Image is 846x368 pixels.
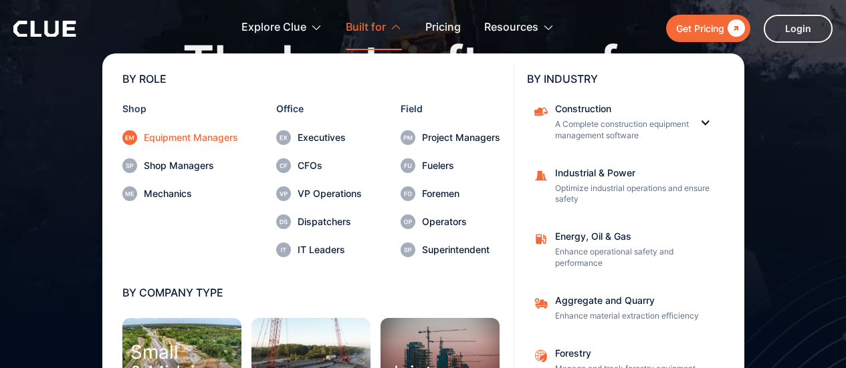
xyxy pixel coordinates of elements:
a: Executives [276,130,362,145]
div: ConstructionConstructionA Complete construction equipment management software [527,98,724,148]
div: Resources [484,7,538,49]
div: Office [276,104,362,114]
iframe: Chat Widget [779,304,846,368]
div: Equipment Managers [144,133,238,142]
a: Aggregate and QuarryEnhance material extraction efficiency [527,289,724,329]
a: Foremen [401,186,500,201]
div: Operators [422,217,500,226]
div: BY ROLE [122,73,500,84]
div: Project Managers [422,133,500,142]
div: Foremen [422,189,500,198]
p: Enhance material extraction efficiency [555,311,716,322]
a: Dispatchers [276,214,362,229]
a: ConstructionA Complete construction equipment management software [527,98,698,148]
div: Energy, Oil & Gas [555,232,716,241]
a: IT Leaders [276,242,362,257]
a: Pricing [425,7,461,49]
a: Project Managers [401,130,500,145]
img: Construction [534,104,548,119]
div: IT Leaders [298,245,362,254]
div: Mechanics [144,189,238,198]
a: CFOs [276,158,362,173]
div: Aggregate and Quarry [555,296,716,305]
div: Resources [484,7,554,49]
div: Dispatchers [298,217,362,226]
div: Executives [298,133,362,142]
img: Aggregate and Quarry [534,349,548,363]
p: A Complete construction equipment management software [555,119,689,142]
a: Login [764,15,833,43]
div: Industrial & Power [555,168,716,178]
a: Fuelers [401,158,500,173]
div: BY INDUSTRY [527,73,724,84]
a: Energy, Oil & GasEnhance operational safety and performance [527,225,724,276]
a: Superintendent [401,242,500,257]
p: Enhance operational safety and performance [555,246,716,269]
div: CFOs [298,161,362,170]
img: Aggregate and Quarry [534,296,548,311]
a: Mechanics [122,186,238,201]
div: Construction [555,104,689,114]
a: Get Pricing [666,15,750,42]
div: Explore Clue [241,7,306,49]
div: BY COMPANY TYPE [122,287,500,298]
div:  [724,20,745,37]
div: Field [401,104,500,114]
div: VP Operations [298,189,362,198]
a: Operators [401,214,500,229]
a: Shop Managers [122,158,238,173]
div: Forestry [555,349,716,358]
nav: Built for [13,50,833,368]
a: Equipment Managers [122,130,238,145]
div: Get Pricing [676,20,724,37]
img: Construction cone icon [534,168,548,183]
div: Superintendent [422,245,500,254]
div: Built for [346,7,402,49]
p: Optimize industrial operations and ensure safety [555,183,716,206]
div: Shop [122,104,238,114]
div: Fuelers [422,161,500,170]
div: Shop Managers [144,161,238,170]
div: Built for [346,7,386,49]
div: Explore Clue [241,7,322,49]
a: Industrial & PowerOptimize industrial operations and ensure safety [527,162,724,212]
a: VP Operations [276,186,362,201]
img: fleet fuel icon [534,232,548,246]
